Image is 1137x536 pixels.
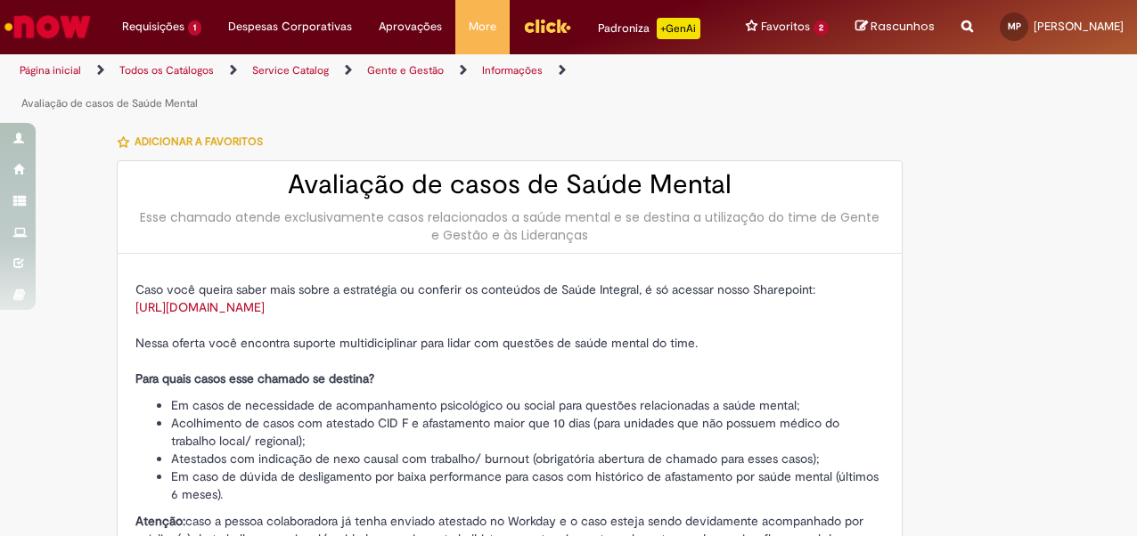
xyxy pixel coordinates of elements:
strong: Para quais casos esse chamado se destina? [135,370,374,386]
a: Informações [482,63,543,77]
span: Requisições [122,18,184,36]
a: Service Catalog [252,63,329,77]
a: Gente e Gestão [367,63,444,77]
div: Esse chamado atende exclusivamente casos relacionados a saúde mental e se destina a utilização do... [135,208,884,244]
li: Em caso de dúvida de desligamento por baixa performance para casos com histórico de afastamento p... [171,467,884,503]
li: Em casos de necessidade de acompanhamento psicológico ou social para questões relacionadas a saúd... [171,396,884,414]
a: [URL][DOMAIN_NAME] [135,299,265,315]
span: Despesas Corporativas [228,18,352,36]
li: Atestados com indicação de nexo causal com trabalho/ burnout (obrigatória abertura de chamado par... [171,450,884,467]
p: +GenAi [657,18,700,39]
ul: Trilhas de página [13,54,745,120]
a: Página inicial [20,63,81,77]
img: click_logo_yellow_360x200.png [523,12,571,39]
a: Todos os Catálogos [119,63,214,77]
img: ServiceNow [2,9,94,45]
h2: Avaliação de casos de Saúde Mental [135,170,884,199]
a: Avaliação de casos de Saúde Mental [21,96,198,110]
span: MP [1008,20,1021,32]
p: Caso você queira saber mais sobre a estratégia ou conferir os conteúdos de Saúde Integral, é só a... [135,280,884,387]
div: Padroniza [598,18,700,39]
span: 1 [188,20,201,36]
span: [PERSON_NAME] [1034,19,1124,34]
li: Acolhimento de casos com atestado CID F e afastamento maior que 10 dias (para unidades que não po... [171,414,884,450]
span: More [469,18,496,36]
span: 2 [814,20,829,36]
strong: Atenção: [135,513,185,529]
button: Adicionar a Favoritos [117,123,273,160]
a: Rascunhos [855,19,935,36]
span: Aprovações [379,18,442,36]
span: Favoritos [761,18,810,36]
span: Adicionar a Favoritos [135,134,263,149]
span: Rascunhos [871,18,935,35]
